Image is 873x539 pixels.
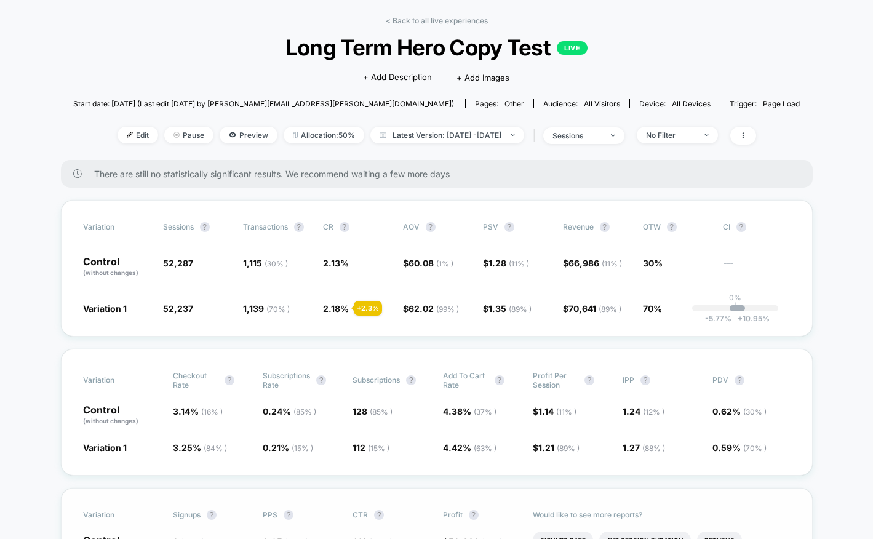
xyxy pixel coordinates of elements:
[629,99,720,108] span: Device:
[672,99,711,108] span: all devices
[584,375,594,385] button: ?
[200,222,210,232] button: ?
[220,127,277,143] span: Preview
[483,303,532,314] span: $
[83,222,151,232] span: Variation
[94,169,788,179] span: There are still no statistically significant results. We recommend waiting a few more days
[266,305,290,314] span: ( 70 % )
[118,127,158,143] span: Edit
[469,510,479,520] button: ?
[538,442,580,453] span: 1.21
[488,303,532,314] span: 1.35
[646,130,695,140] div: No Filter
[370,127,524,143] span: Latest Version: [DATE] - [DATE]
[110,34,763,60] span: Long Term Hero Copy Test
[730,99,800,108] div: Trigger:
[563,303,621,314] span: $
[243,303,290,314] span: 1,139
[316,375,326,385] button: ?
[763,99,800,108] span: Page Load
[734,302,736,311] p: |
[557,41,588,55] p: LIVE
[374,510,384,520] button: ?
[293,407,316,417] span: ( 85 % )
[474,444,496,453] span: ( 63 % )
[368,444,389,453] span: ( 15 % )
[563,258,622,268] span: $
[483,222,498,231] span: PSV
[643,258,663,268] span: 30%
[533,510,791,519] p: Would like to see more reports?
[426,222,436,232] button: ?
[83,269,138,276] span: (without changes)
[363,71,432,84] span: + Add Description
[643,407,664,417] span: ( 12 % )
[406,375,416,385] button: ?
[83,303,127,314] span: Variation 1
[436,259,453,268] span: ( 1 % )
[623,375,634,385] span: IPP
[293,132,298,138] img: rebalance
[538,406,576,417] span: 1.14
[201,407,223,417] span: ( 16 % )
[127,132,133,138] img: edit
[173,406,223,417] span: 3.14 %
[403,222,420,231] span: AOV
[552,131,602,140] div: sessions
[743,444,767,453] span: ( 70 % )
[705,314,731,323] span: -5.77 %
[509,259,529,268] span: ( 11 % )
[323,222,333,231] span: CR
[642,444,665,453] span: ( 88 % )
[353,406,393,417] span: 128
[743,407,767,417] span: ( 30 % )
[354,301,382,316] div: + 2.3 %
[568,258,622,268] span: 66,986
[611,134,615,137] img: end
[263,371,310,389] span: Subscriptions Rate
[386,16,488,25] a: < Back to all live experiences
[340,222,349,232] button: ?
[263,406,316,417] span: 0.24 %
[456,73,509,82] span: + Add Images
[263,442,313,453] span: 0.21 %
[533,442,580,453] span: $
[173,510,201,519] span: Signups
[563,222,594,231] span: Revenue
[83,371,151,389] span: Variation
[353,510,368,519] span: CTR
[511,134,515,136] img: end
[568,303,621,314] span: 70,641
[204,444,227,453] span: ( 84 % )
[623,442,665,453] span: 1.27
[443,510,463,519] span: Profit
[164,127,213,143] span: Pause
[735,375,744,385] button: ?
[443,371,488,389] span: Add To Cart Rate
[409,303,459,314] span: 62.02
[533,371,578,389] span: Profit Per Session
[409,258,453,268] span: 60.08
[640,375,650,385] button: ?
[712,406,767,417] span: 0.62 %
[323,303,349,314] span: 2.18 %
[83,417,138,425] span: (without changes)
[173,371,218,389] span: Checkout Rate
[284,510,293,520] button: ?
[475,99,524,108] div: Pages:
[731,314,770,323] span: 10.95 %
[509,305,532,314] span: ( 89 % )
[83,510,151,520] span: Variation
[225,375,234,385] button: ?
[353,375,400,385] span: Subscriptions
[495,375,504,385] button: ?
[370,407,393,417] span: ( 85 % )
[723,260,791,277] span: ---
[403,303,459,314] span: $
[265,259,288,268] span: ( 30 % )
[729,293,741,302] p: 0%
[723,222,791,232] span: CI
[474,407,496,417] span: ( 37 % )
[83,405,161,426] p: Control
[83,442,127,453] span: Variation 1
